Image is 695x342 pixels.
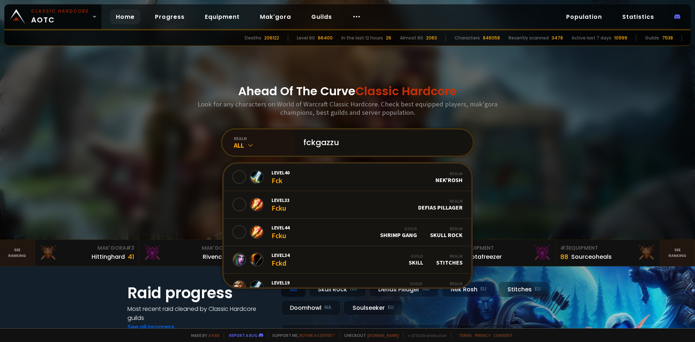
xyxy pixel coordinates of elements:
span: Checkout [340,333,399,338]
span: Level 44 [271,224,290,231]
a: Mak'gora [254,9,297,24]
span: Level 19 [271,279,293,286]
small: Classic Hardcore [31,8,89,14]
div: Guilds [645,35,659,41]
div: Shrimp Gang [380,226,417,238]
div: realm [234,136,295,141]
a: Report a bug [229,333,257,338]
small: EU [388,304,394,311]
input: Search a character... [299,130,464,156]
div: 26 [386,35,391,41]
small: EU [480,286,486,293]
div: Stitches [436,253,463,266]
div: Fckd [271,252,290,267]
div: 66400 [318,35,333,41]
div: Fcku [271,224,290,240]
div: Realm [418,198,463,204]
div: Fcku [271,197,290,212]
h1: Raid progress [127,282,272,304]
div: 846058 [483,35,500,41]
a: Terms [459,333,472,338]
div: Realm [435,281,463,286]
a: #2Equipment88Notafreezer [452,240,556,266]
div: 41 [128,252,134,262]
a: [DOMAIN_NAME] [367,333,399,338]
a: Population [560,9,608,24]
div: Guild [409,253,423,259]
div: Almost 60 [400,35,423,41]
span: Made by [187,333,219,338]
a: Home [110,9,140,24]
div: 88 [560,252,568,262]
div: Deaths [245,35,261,41]
div: Mak'Gora [143,244,239,252]
a: Mak'Gora#2Rivench100 [139,240,243,266]
div: Notafreezer [467,252,502,261]
div: Nek'Rosh [435,171,463,183]
div: Defias Pillager [369,282,439,297]
div: Recently scanned [509,35,549,41]
div: Mak'Gora [39,244,134,252]
div: Realm [430,226,463,231]
div: Nek'Rosh [442,282,496,297]
div: Characters [455,35,480,41]
a: #3Equipment88Sourceoheals [556,240,660,266]
div: Equipment [560,244,656,252]
div: Rivench [203,252,226,261]
span: # 3 [560,244,569,252]
a: Progress [149,9,190,24]
a: Classic HardcoreAOTC [4,4,101,29]
div: Hittinghard [92,252,125,261]
a: Seeranking [660,240,695,266]
a: Guilds [306,9,338,24]
div: Skull Rock [430,226,463,238]
span: Support me, [268,333,335,338]
div: Level 60 [297,35,315,41]
div: Realm [436,253,463,259]
div: In the last 12 hours [341,35,383,41]
small: NA [324,304,332,311]
span: AOTC [31,8,89,25]
div: Nek'Rosh [435,281,463,294]
a: See all progress [127,323,174,331]
span: v. d752d5 - production [403,333,447,338]
div: Guild [361,281,422,286]
div: 10999 [614,35,627,41]
div: Fcknzs [271,279,293,295]
a: Level19FcknzsGuildNaga Gave Me HarpiesRealmNek'Rosh [224,274,471,301]
div: Sourceoheals [571,252,612,261]
a: Level34FckdGuildSkillRealmStitches [224,246,471,274]
div: Fck [271,169,290,185]
div: 206122 [264,35,279,41]
h3: Look for any characters on World of Warcraft Classic Hardcore. Check best equipped players, mak'g... [195,100,500,117]
a: a fan [208,333,219,338]
div: Equipment [456,244,551,252]
div: Skill [409,253,423,266]
span: Classic Hardcore [355,83,457,99]
div: Guild [380,226,417,231]
small: NA [422,286,430,293]
div: Defias Pillager [418,198,463,211]
div: 2063 [426,35,437,41]
a: Level44FckuGuildShrimp GangRealmSkull Rock [224,219,471,246]
a: Buy me a coffee [299,333,335,338]
div: Active last 7 days [572,35,611,41]
h1: Ahead Of The Curve [238,83,457,100]
div: 3478 [552,35,563,41]
h4: Most recent raid cleaned by Classic Hardcore guilds [127,304,272,322]
div: Soulseeker [344,300,403,316]
a: Mak'Gora#3Hittinghard41 [35,240,139,266]
small: EU [535,286,541,293]
div: Realm [435,171,463,176]
a: Level40FckRealmNek'Rosh [224,164,471,191]
div: Doomhowl [281,300,341,316]
a: Statistics [616,9,660,24]
span: Level 40 [271,169,290,176]
div: Stitches [498,282,550,297]
div: Naga Gave Me Harpies [361,281,422,294]
a: Level33FckuRealmDefias Pillager [224,191,471,219]
a: Consent [493,333,513,338]
span: Level 34 [271,252,290,258]
a: Privacy [475,333,490,338]
span: Level 33 [271,197,290,203]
